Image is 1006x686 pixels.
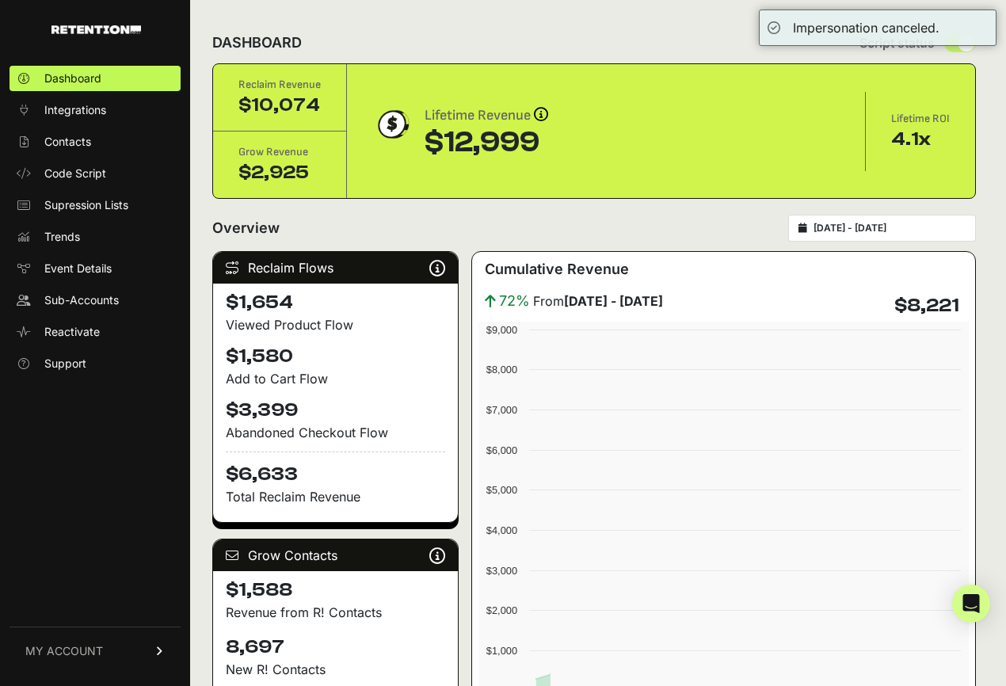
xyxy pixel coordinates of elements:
text: $4,000 [486,524,517,536]
text: $1,000 [486,645,517,657]
h2: Overview [212,217,280,239]
a: Code Script [10,161,181,186]
a: Integrations [10,97,181,123]
span: Integrations [44,102,106,118]
div: Grow Revenue [238,144,321,160]
span: Contacts [44,134,91,150]
div: Open Intercom Messenger [952,585,990,623]
div: Impersonation canceled. [793,18,939,37]
h4: $6,633 [226,452,445,487]
span: Reactivate [44,324,100,340]
h4: $1,654 [226,290,445,315]
img: Retention.com [51,25,141,34]
h4: $1,580 [226,344,445,369]
h2: DASHBOARD [212,32,302,54]
h4: $3,399 [226,398,445,423]
div: Abandoned Checkout Flow [226,423,445,442]
a: MY ACCOUNT [10,627,181,675]
span: From [533,292,663,311]
a: Dashboard [10,66,181,91]
div: Lifetime ROI [891,111,950,127]
a: Sub-Accounts [10,288,181,313]
a: Support [10,351,181,376]
text: $3,000 [486,565,517,577]
text: $2,000 [486,604,517,616]
a: Contacts [10,129,181,154]
p: Total Reclaim Revenue [226,487,445,506]
div: $2,925 [238,160,321,185]
div: 4.1x [891,127,950,152]
div: $12,999 [425,127,548,158]
a: Reactivate [10,319,181,345]
text: $7,000 [486,404,517,416]
p: Revenue from R! Contacts [226,603,445,622]
text: $9,000 [486,324,517,336]
div: Add to Cart Flow [226,369,445,388]
a: Event Details [10,256,181,281]
h4: $8,221 [894,293,959,318]
div: $10,074 [238,93,321,118]
span: Code Script [44,166,106,181]
text: $5,000 [486,484,517,496]
text: $8,000 [486,364,517,375]
span: Sub-Accounts [44,292,119,308]
span: 72% [499,290,530,312]
div: Viewed Product Flow [226,315,445,334]
h4: 8,697 [226,635,445,660]
span: Supression Lists [44,197,128,213]
span: MY ACCOUNT [25,643,103,659]
div: Grow Contacts [213,539,458,571]
span: Event Details [44,261,112,276]
img: dollar-coin-05c43ed7efb7bc0c12610022525b4bbbb207c7efeef5aecc26f025e68dcafac9.png [372,105,412,144]
div: Reclaim Revenue [238,77,321,93]
strong: [DATE] - [DATE] [564,293,663,309]
div: Lifetime Revenue [425,105,548,127]
text: $6,000 [486,444,517,456]
p: New R! Contacts [226,660,445,679]
span: Dashboard [44,71,101,86]
a: Supression Lists [10,192,181,218]
a: Trends [10,224,181,250]
h3: Cumulative Revenue [485,258,629,280]
h4: $1,588 [226,577,445,603]
div: Reclaim Flows [213,252,458,284]
span: Trends [44,229,80,245]
span: Support [44,356,86,372]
